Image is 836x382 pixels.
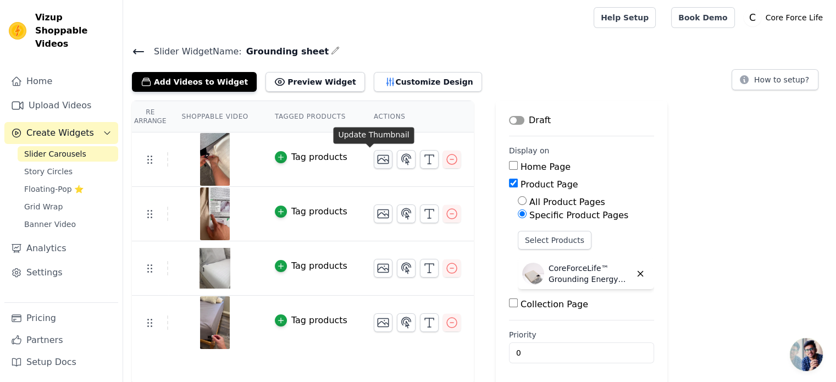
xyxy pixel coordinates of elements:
[331,44,340,59] div: Edit Name
[18,181,118,197] a: Floating-Pop ⭐
[374,259,392,278] button: Change Thumbnail
[529,210,628,220] label: Specific Product Pages
[200,296,230,349] img: vizup-images-57a8.png
[529,114,551,127] p: Draft
[18,146,118,162] a: Slider Carousels
[521,299,588,309] label: Collection Page
[262,101,361,132] th: Tagged Products
[4,237,118,259] a: Analytics
[24,184,84,195] span: Floating-Pop ⭐
[132,101,168,132] th: Re Arrange
[374,72,482,92] button: Customize Design
[671,7,734,28] a: Book Demo
[4,351,118,373] a: Setup Docs
[145,45,242,58] span: Slider Widget Name:
[522,263,544,285] img: CoreForceLife™ Grounding Energy Sheet
[732,77,818,87] a: How to setup?
[200,242,230,295] img: vizup-images-2007.png
[35,11,114,51] span: Vizup Shoppable Videos
[200,133,230,186] img: vizup-images-17f2.png
[291,259,347,273] div: Tag products
[4,70,118,92] a: Home
[275,205,347,218] button: Tag products
[275,259,347,273] button: Tag products
[374,150,392,169] button: Change Thumbnail
[732,69,818,90] button: How to setup?
[631,264,650,283] button: Delete widget
[275,314,347,327] button: Tag products
[265,72,364,92] button: Preview Widget
[594,7,656,28] a: Help Setup
[200,187,230,240] img: vizup-images-cfbe.png
[242,45,329,58] span: Grounding sheet
[374,204,392,223] button: Change Thumbnail
[518,231,591,250] button: Select Products
[374,313,392,332] button: Change Thumbnail
[26,126,94,140] span: Create Widgets
[4,329,118,351] a: Partners
[4,262,118,284] a: Settings
[275,151,347,164] button: Tag products
[529,197,605,207] label: All Product Pages
[132,72,257,92] button: Add Videos to Widget
[4,122,118,144] button: Create Widgets
[509,329,654,340] label: Priority
[9,22,26,40] img: Vizup
[761,8,827,27] p: Core Force Life
[24,148,86,159] span: Slider Carousels
[18,164,118,179] a: Story Circles
[790,338,823,371] div: Открытый чат
[521,162,571,172] label: Home Page
[291,314,347,327] div: Tag products
[521,179,578,190] label: Product Page
[749,12,756,23] text: C
[509,145,550,156] legend: Display on
[24,166,73,177] span: Story Circles
[168,101,261,132] th: Shoppable Video
[361,101,474,132] th: Actions
[24,219,76,230] span: Banner Video
[291,151,347,164] div: Tag products
[4,307,118,329] a: Pricing
[4,95,118,117] a: Upload Videos
[18,217,118,232] a: Banner Video
[291,205,347,218] div: Tag products
[24,201,63,212] span: Grid Wrap
[18,199,118,214] a: Grid Wrap
[549,263,631,285] p: CoreForceLife™ Grounding Energy Sheet
[744,8,827,27] button: C Core Force Life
